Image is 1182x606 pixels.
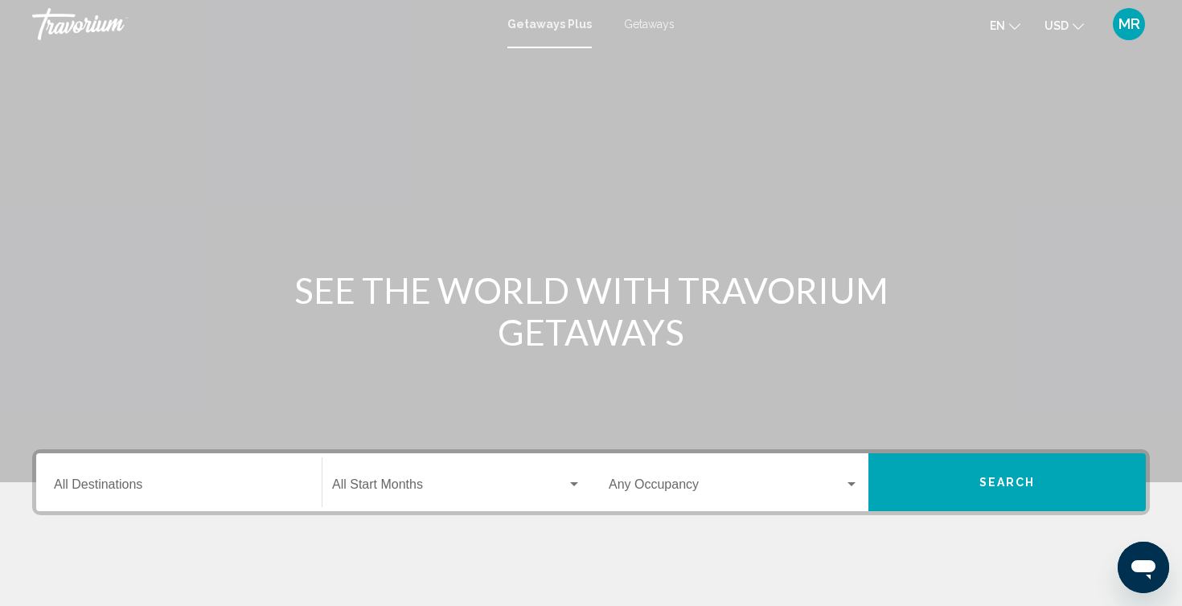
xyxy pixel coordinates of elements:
button: User Menu [1108,7,1150,41]
a: Travorium [32,8,491,40]
iframe: Bouton de lancement de la fenêtre de messagerie [1118,542,1169,593]
a: Getaways [624,18,675,31]
span: MR [1118,16,1140,32]
a: Getaways Plus [507,18,592,31]
button: Change language [990,14,1020,37]
span: USD [1045,19,1069,32]
button: Search [868,453,1146,511]
span: Search [979,477,1036,489]
span: en [990,19,1005,32]
div: Search widget [36,453,1146,511]
button: Change currency [1045,14,1084,37]
h1: SEE THE WORLD WITH TRAVORIUM GETAWAYS [289,269,893,353]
